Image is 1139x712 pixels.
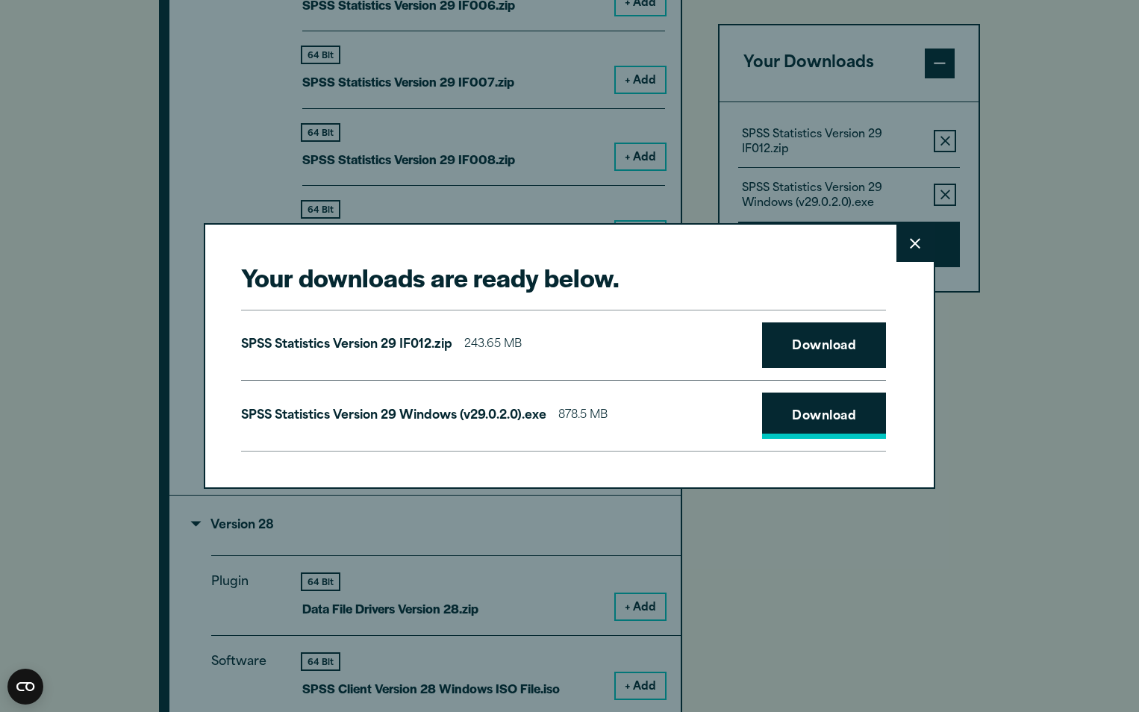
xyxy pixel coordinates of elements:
[241,260,886,294] h2: Your downloads are ready below.
[241,334,452,356] p: SPSS Statistics Version 29 IF012.zip
[762,393,886,439] a: Download
[558,405,608,427] span: 878.5 MB
[241,405,546,427] p: SPSS Statistics Version 29 Windows (v29.0.2.0).exe
[464,334,522,356] span: 243.65 MB
[762,322,886,369] a: Download
[7,669,43,705] button: Open CMP widget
